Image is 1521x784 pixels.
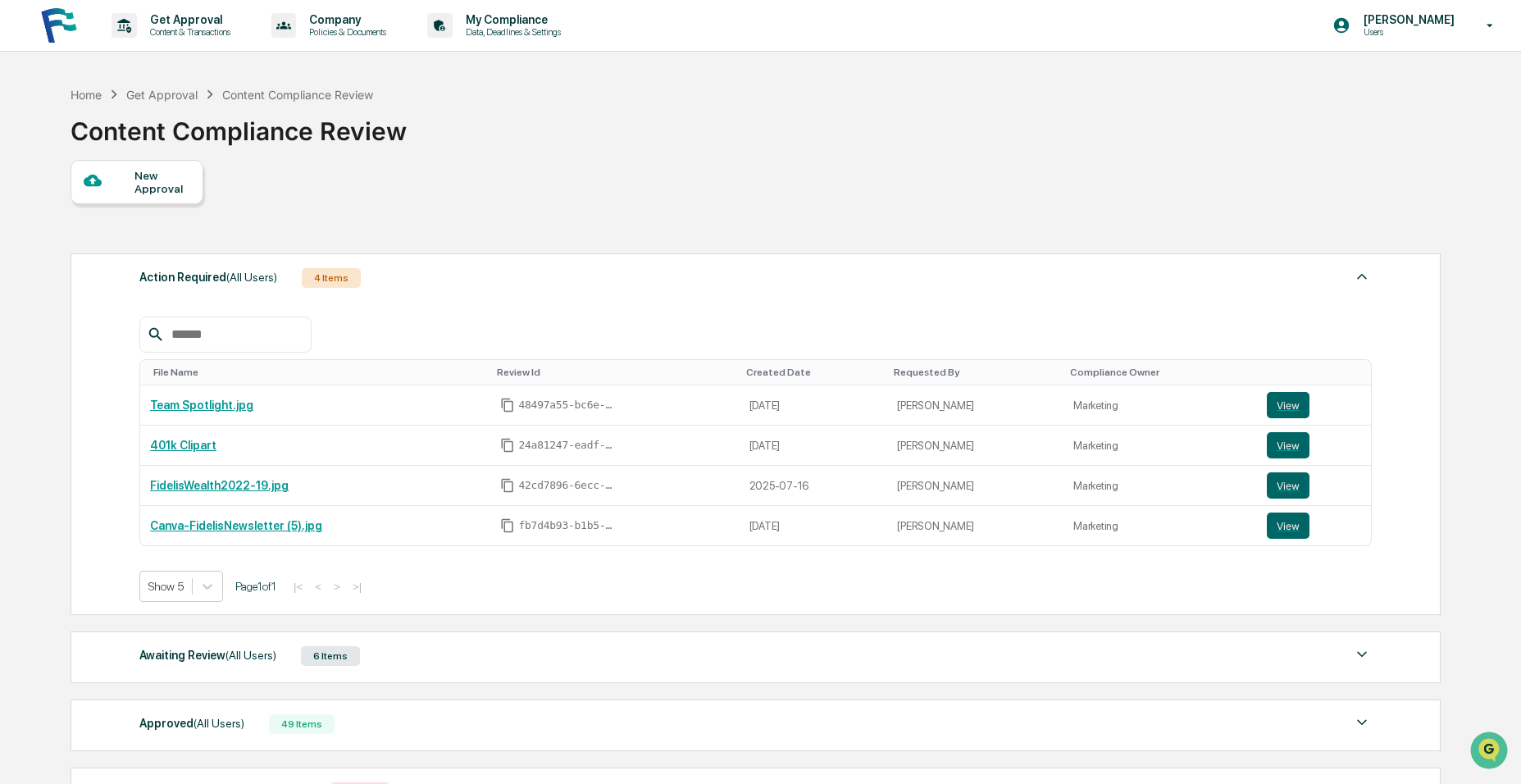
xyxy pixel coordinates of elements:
p: Users [1350,26,1463,38]
div: 🖐️ [16,208,30,221]
td: [DATE] [740,426,888,466]
td: [PERSON_NAME] [887,506,1063,545]
div: Toggle SortBy [153,367,484,378]
a: View [1267,513,1361,539]
td: Marketing [1063,506,1257,545]
td: [DATE] [740,385,888,426]
td: [PERSON_NAME] [887,426,1063,466]
a: 🖐️Preclearance [10,200,112,230]
span: 42cd7896-6ecc-4aec-8969-904c62f5187e [518,479,617,492]
p: My Compliance [453,13,569,26]
td: [PERSON_NAME] [887,466,1063,506]
p: Content & Transactions [137,26,239,38]
a: View [1267,392,1361,418]
span: Copy Id [500,438,515,453]
button: View [1267,392,1309,418]
div: Get Approval [126,88,198,102]
button: View [1267,472,1309,499]
button: View [1267,513,1309,539]
button: |< [289,580,307,594]
button: Start new chat [279,130,298,150]
div: 🗄️ [119,208,132,221]
div: 🔎 [16,239,30,253]
span: (All Users) [194,717,244,730]
span: Attestations [135,207,203,223]
div: Toggle SortBy [1070,367,1250,378]
img: caret [1352,645,1372,664]
div: We're available if you need us! [56,142,207,155]
span: 48497a55-bc6e-416c-8412-18663c5788d4 [518,399,617,412]
div: 49 Items [269,714,335,734]
div: Toggle SortBy [894,367,1057,378]
span: fb7d4b93-b1b5-4e77-818c-5bee61615aee [518,519,617,532]
div: Content Compliance Review [71,103,407,146]
div: Toggle SortBy [1270,367,1364,378]
p: Policies & Documents [296,26,394,38]
a: View [1267,432,1361,458]
a: FidelisWealth2022-19.jpg [150,479,289,492]
div: Toggle SortBy [746,367,881,378]
p: Get Approval [137,13,239,26]
button: > [329,580,345,594]
div: Action Required [139,267,277,288]
span: Data Lookup [33,238,103,254]
span: (All Users) [225,649,276,662]
td: Marketing [1063,385,1257,426]
button: View [1267,432,1309,458]
span: 24a81247-eadf-4a65-aa0e-eb8b48781220 [518,439,617,452]
button: < [310,580,326,594]
td: [DATE] [740,506,888,545]
p: Data, Deadlines & Settings [453,26,569,38]
p: Company [296,13,394,26]
input: Clear [43,75,271,92]
a: 401k Clipart [150,439,216,452]
span: Copy Id [500,398,515,413]
img: caret [1352,713,1372,732]
div: Approved [139,713,244,734]
a: Team Spotlight.jpg [150,399,253,412]
iframe: Open customer support [1469,730,1513,774]
img: 1746055101610-c473b297-6a78-478c-a979-82029cc54cd1 [16,125,46,155]
span: Copy Id [500,518,515,533]
td: 2025-07-16 [740,466,888,506]
img: caret [1352,267,1372,286]
span: Page 1 of 1 [235,580,276,593]
div: Content Compliance Review [222,88,373,102]
td: Marketing [1063,466,1257,506]
a: 🔎Data Lookup [10,231,110,261]
a: View [1267,472,1361,499]
span: Copy Id [500,478,515,493]
div: 4 Items [302,268,361,288]
td: Marketing [1063,426,1257,466]
a: Canva-FidelisNewsletter (5).jpg [150,519,322,532]
a: Powered byPylon [116,277,198,290]
div: 6 Items [301,646,360,666]
p: How can we help? [16,34,298,61]
div: Toggle SortBy [497,367,732,378]
td: [PERSON_NAME] [887,385,1063,426]
span: Pylon [163,278,198,290]
button: >| [348,580,367,594]
div: New Approval [134,169,189,195]
div: Home [71,88,102,102]
span: Preclearance [33,207,106,223]
a: 🗄️Attestations [112,200,210,230]
span: (All Users) [226,271,277,284]
div: Start new chat [56,125,269,142]
p: [PERSON_NAME] [1350,13,1463,26]
img: logo [39,6,79,45]
div: Awaiting Review [139,645,276,666]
